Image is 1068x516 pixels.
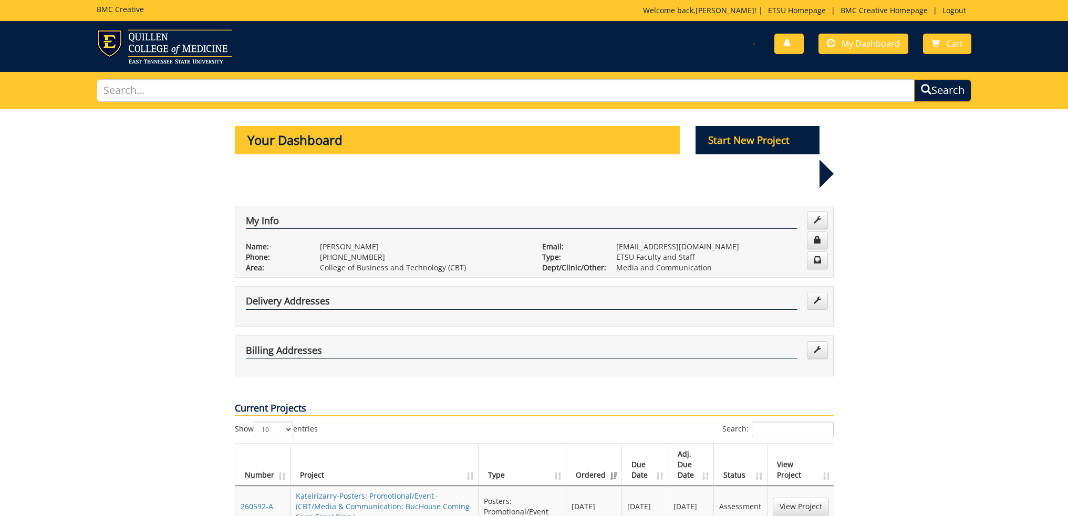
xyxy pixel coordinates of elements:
[668,444,714,486] th: Adj. Due Date: activate to sort column ascending
[643,5,971,16] p: Welcome back, ! | | |
[246,345,797,359] h4: Billing Addresses
[320,262,526,273] p: College of Business and Technology (CBT)
[622,444,668,486] th: Due Date: activate to sort column ascending
[241,501,273,511] a: 260592-A
[246,296,797,310] h4: Delivery Addresses
[807,292,828,310] a: Edit Addresses
[923,34,971,54] a: Cart
[97,29,232,64] img: ETSU logo
[763,5,831,15] a: ETSU Homepage
[320,252,526,262] p: [PHONE_NUMBER]
[752,422,834,437] input: Search:
[773,498,829,515] a: View Project
[722,422,834,437] label: Search:
[320,241,526,252] p: [PERSON_NAME]
[696,5,754,15] a: [PERSON_NAME]
[818,34,908,54] a: My Dashboard
[714,444,767,486] th: Status: activate to sort column ascending
[254,422,293,437] select: Showentries
[842,38,900,49] span: My Dashboard
[235,402,834,416] p: Current Projects
[235,422,318,437] label: Show entries
[246,216,797,229] h4: My Info
[246,262,304,273] p: Area:
[246,241,304,252] p: Name:
[479,444,566,486] th: Type: activate to sort column ascending
[807,212,828,229] a: Edit Info
[835,5,933,15] a: BMC Creative Homepage
[696,136,820,146] a: Start New Project
[235,126,680,154] p: Your Dashboard
[946,38,963,49] span: Cart
[914,79,971,102] button: Search
[542,252,600,262] p: Type:
[616,252,823,262] p: ETSU Faculty and Staff
[291,444,479,486] th: Project: activate to sort column ascending
[616,262,823,273] p: Media and Communication
[566,444,622,486] th: Ordered: activate to sort column ascending
[97,5,144,13] h5: BMC Creative
[696,126,820,154] p: Start New Project
[807,341,828,359] a: Edit Addresses
[246,252,304,262] p: Phone:
[542,241,600,252] p: Email:
[768,444,834,486] th: View Project: activate to sort column ascending
[235,444,291,486] th: Number: activate to sort column ascending
[616,241,823,252] p: [EMAIL_ADDRESS][DOMAIN_NAME]
[542,262,600,273] p: Dept/Clinic/Other:
[807,231,828,249] a: Change Password
[807,251,828,269] a: Change Communication Preferences
[97,79,914,102] input: Search...
[937,5,971,15] a: Logout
